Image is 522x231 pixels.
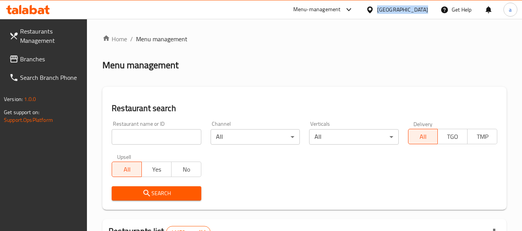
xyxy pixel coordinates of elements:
[112,186,201,201] button: Search
[3,68,87,87] a: Search Branch Phone
[102,59,179,71] h2: Menu management
[377,5,428,14] div: [GEOGRAPHIC_DATA]
[437,129,468,144] button: TGO
[411,131,435,142] span: All
[3,50,87,68] a: Branches
[441,131,464,142] span: TGO
[112,103,497,114] h2: Restaurant search
[117,154,131,159] label: Upsell
[130,34,133,44] li: /
[112,129,201,145] input: Search for restaurant name or ID..
[4,94,23,104] span: Version:
[211,129,300,145] div: All
[112,162,142,177] button: All
[136,34,187,44] span: Menu management
[471,131,494,142] span: TMP
[115,164,139,175] span: All
[293,5,341,14] div: Menu-management
[413,121,433,126] label: Delivery
[3,22,87,50] a: Restaurants Management
[309,129,398,145] div: All
[467,129,497,144] button: TMP
[509,5,512,14] span: a
[175,164,198,175] span: No
[118,189,195,198] span: Search
[4,107,39,117] span: Get support on:
[408,129,438,144] button: All
[24,94,36,104] span: 1.0.0
[171,162,201,177] button: No
[102,34,127,44] a: Home
[20,54,81,64] span: Branches
[102,34,507,44] nav: breadcrumb
[20,27,81,45] span: Restaurants Management
[145,164,168,175] span: Yes
[20,73,81,82] span: Search Branch Phone
[141,162,172,177] button: Yes
[4,115,53,125] a: Support.OpsPlatform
